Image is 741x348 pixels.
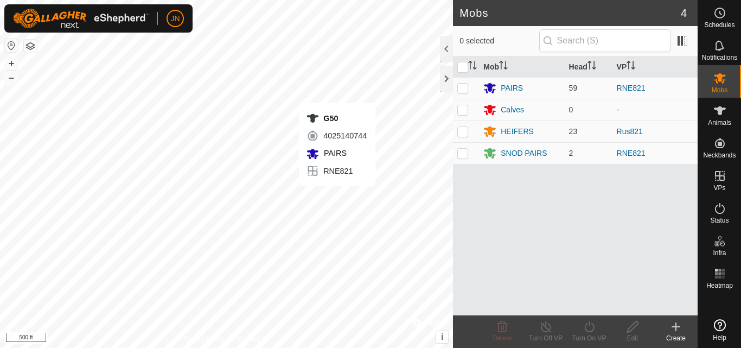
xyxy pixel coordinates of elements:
div: G50 [306,112,367,125]
p-sorticon: Activate to sort [468,62,477,71]
span: Infra [713,250,726,256]
span: Heatmap [706,282,733,289]
button: Map Layers [24,40,37,53]
span: Status [710,217,729,224]
button: i [436,331,448,343]
span: 0 [569,105,573,114]
span: 2 [569,149,573,157]
span: 59 [569,84,578,92]
span: Notifications [702,54,737,61]
button: + [5,57,18,70]
a: RNE821 [617,149,646,157]
span: 0 selected [459,35,539,47]
span: VPs [713,185,725,191]
a: RNE821 [617,84,646,92]
th: Head [565,56,612,78]
a: Privacy Policy [184,334,225,344]
span: PAIRS [321,149,347,157]
a: Contact Us [237,334,269,344]
p-sorticon: Activate to sort [587,62,596,71]
th: Mob [479,56,564,78]
div: Edit [611,333,654,343]
div: Create [654,333,698,343]
p-sorticon: Activate to sort [499,62,508,71]
td: - [612,99,698,121]
div: RNE821 [306,164,367,178]
img: Gallagher Logo [13,9,149,28]
span: Help [713,334,726,341]
a: Rus821 [617,127,643,136]
div: Turn On VP [567,333,611,343]
div: SNOD PAIRS [501,148,547,159]
span: JN [170,13,180,24]
span: Neckbands [703,152,736,159]
span: 4 [681,5,687,21]
div: 4025140744 [306,129,367,142]
input: Search (S) [539,29,670,52]
div: Turn Off VP [524,333,567,343]
span: i [441,332,443,341]
span: Animals [708,119,731,126]
div: HEIFERS [501,126,534,137]
p-sorticon: Activate to sort [627,62,635,71]
span: Schedules [704,22,734,28]
h2: Mobs [459,7,681,20]
div: PAIRS [501,83,523,94]
button: Reset Map [5,39,18,52]
div: Calves [501,104,524,116]
button: – [5,71,18,84]
a: Help [698,315,741,345]
span: 23 [569,127,578,136]
span: Mobs [712,87,727,93]
th: VP [612,56,698,78]
span: Delete [493,334,512,342]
